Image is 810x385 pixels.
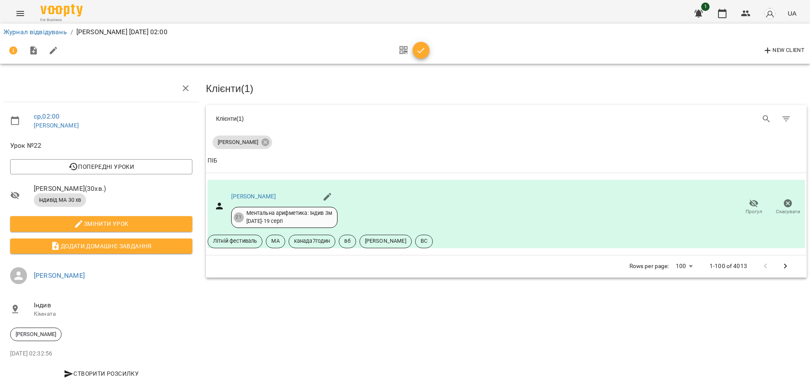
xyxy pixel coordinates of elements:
[745,208,762,215] span: Прогул
[34,310,192,318] p: Кімната
[206,83,807,94] h3: Клієнти ( 1 )
[10,239,192,254] button: Додати домашнє завдання
[737,195,771,219] button: Прогул
[246,209,332,225] div: Ментальна арифметика: Індив 3м [DATE] - 19 серп
[34,122,79,129] a: [PERSON_NAME]
[775,256,796,277] button: Next Page
[213,138,263,146] span: [PERSON_NAME]
[776,109,796,129] button: Фільтр
[208,156,217,166] div: ПІБ
[788,9,796,18] span: UA
[289,237,335,245] span: канада7годин
[416,237,432,245] span: ВС
[208,156,217,166] div: Sort
[672,260,696,272] div: 100
[756,109,777,129] button: Search
[206,105,807,132] div: Table Toolbar
[213,136,272,149] div: [PERSON_NAME]
[10,328,62,341] div: [PERSON_NAME]
[10,216,192,231] button: Змінити урок
[764,8,776,19] img: avatar_s.png
[763,46,805,56] span: New Client
[34,184,192,194] span: [PERSON_NAME] ( 30 хв. )
[231,193,276,200] a: [PERSON_NAME]
[13,369,189,379] span: Створити розсилку
[70,27,73,37] li: /
[34,196,86,204] span: індивід МА 30 хв
[234,212,244,222] div: 21
[10,159,192,174] button: Попередні уроки
[34,271,85,279] a: [PERSON_NAME]
[339,237,355,245] span: вб
[76,27,167,37] p: [PERSON_NAME] [DATE] 02:00
[10,350,192,358] p: [DATE] 02:32:56
[34,300,192,310] span: Індив
[761,44,807,57] button: New Client
[216,114,500,123] div: Клієнти ( 1 )
[10,366,192,381] button: Створити розсилку
[208,156,805,166] span: ПІБ
[701,3,710,11] span: 1
[710,262,747,271] p: 1-100 of 4013
[40,17,83,23] span: For Business
[17,162,186,172] span: Попередні уроки
[10,141,192,151] span: Урок №22
[784,5,800,21] button: UA
[266,237,284,245] span: МА
[776,208,800,215] span: Скасувати
[11,331,61,338] span: [PERSON_NAME]
[10,3,30,24] button: Menu
[771,195,805,219] button: Скасувати
[3,28,67,36] a: Журнал відвідувань
[360,237,411,245] span: [PERSON_NAME]
[17,241,186,251] span: Додати домашнє завдання
[3,27,807,37] nav: breadcrumb
[34,112,59,120] a: ср , 02:00
[629,262,669,271] p: Rows per page:
[17,219,186,229] span: Змінити урок
[40,4,83,16] img: Voopty Logo
[208,237,262,245] span: Літній фестиваль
